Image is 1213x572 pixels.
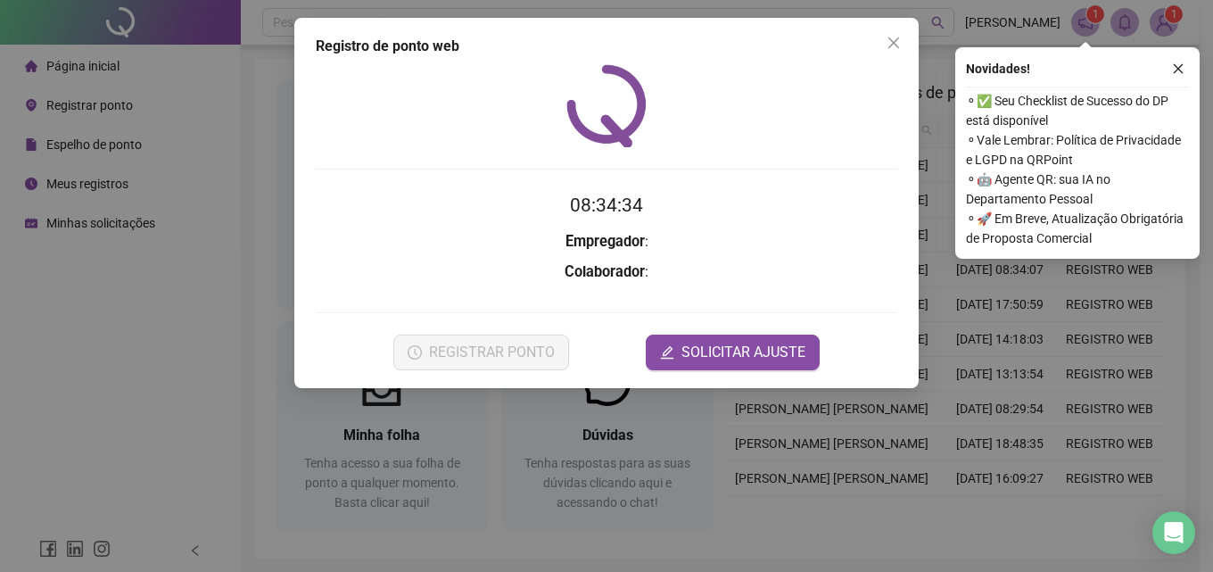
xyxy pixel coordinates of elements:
[966,130,1189,170] span: ⚬ Vale Lembrar: Política de Privacidade e LGPD na QRPoint
[565,233,645,250] strong: Empregador
[566,64,647,147] img: QRPoint
[316,230,897,253] h3: :
[316,36,897,57] div: Registro de ponto web
[1172,62,1184,75] span: close
[660,345,674,360] span: edit
[393,335,569,370] button: REGISTRAR PONTO
[570,195,643,216] time: 08:34:34
[887,36,901,50] span: close
[316,261,897,284] h3: :
[646,335,820,370] button: editSOLICITAR AJUSTE
[681,342,805,363] span: SOLICITAR AJUSTE
[966,59,1030,79] span: Novidades !
[879,29,908,57] button: Close
[966,91,1189,130] span: ⚬ ✅ Seu Checklist de Sucesso do DP está disponível
[1152,511,1195,554] div: Open Intercom Messenger
[966,209,1189,248] span: ⚬ 🚀 Em Breve, Atualização Obrigatória de Proposta Comercial
[565,263,645,280] strong: Colaborador
[966,170,1189,209] span: ⚬ 🤖 Agente QR: sua IA no Departamento Pessoal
